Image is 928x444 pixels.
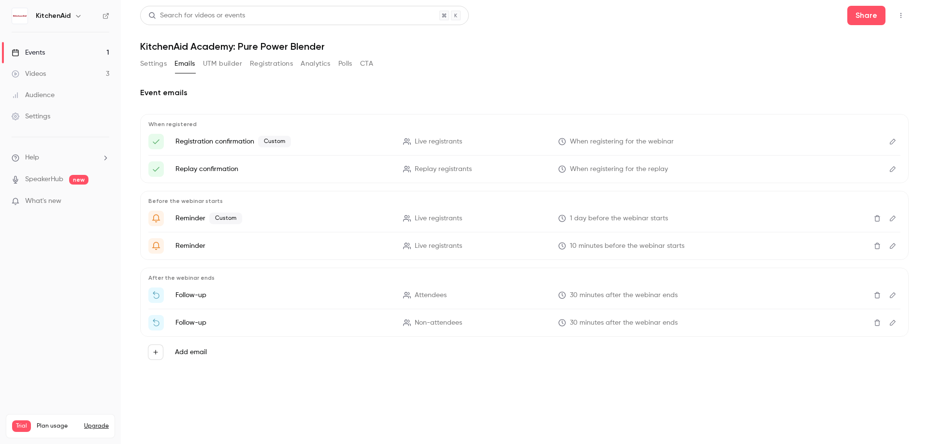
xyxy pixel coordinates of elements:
p: Before the webinar starts [148,197,900,205]
span: Live registrants [415,137,462,147]
img: KitchenAid [12,8,28,24]
li: Get Ready for '{{ event_name }}' tomorrow! [148,211,900,226]
span: Non-attendees [415,318,462,328]
h1: KitchenAid Academy: Pure Power Blender [140,41,909,52]
button: Edit [885,211,900,226]
p: Replay confirmation [175,164,391,174]
li: Watch the replay of {{ event_name }} [148,315,900,330]
button: Upgrade [84,422,109,430]
span: Help [25,153,39,163]
button: Share [847,6,885,25]
a: SpeakerHub [25,174,63,185]
button: Settings [140,56,167,72]
button: Delete [870,211,885,226]
p: After the webinar ends [148,274,900,282]
li: Thanks for attending {{ event_name }} [148,287,900,303]
span: Live registrants [415,214,462,224]
span: When registering for the webinar [570,137,674,147]
p: When registered [148,120,900,128]
span: Custom [258,136,291,147]
button: Delete [870,287,885,303]
button: Edit [885,161,900,177]
button: Edit [885,134,900,149]
button: Edit [885,315,900,330]
div: Events [12,48,45,57]
p: Registration confirmation [175,136,391,147]
span: Replay registrants [415,164,472,174]
span: Attendees [415,290,447,301]
button: Edit [885,287,900,303]
span: 30 minutes after the webinar ends [570,318,678,328]
span: When registering for the replay [570,164,668,174]
button: Analytics [301,56,331,72]
p: Follow-up [175,318,391,328]
li: {{ event_name }} is about to go live [148,238,900,254]
button: Emails [174,56,195,72]
li: Here's your access link to {{ event_name }}! [148,134,900,149]
button: Delete [870,238,885,254]
p: Reminder [175,241,391,251]
span: Live registrants [415,241,462,251]
div: Videos [12,69,46,79]
label: Add email [175,347,207,357]
span: What's new [25,196,61,206]
p: Reminder [175,213,391,224]
button: UTM builder [203,56,242,72]
span: 10 minutes before the webinar starts [570,241,684,251]
button: Polls [338,56,352,72]
span: 1 day before the webinar starts [570,214,668,224]
button: Edit [885,238,900,254]
li: help-dropdown-opener [12,153,109,163]
div: Audience [12,90,55,100]
h2: Event emails [140,87,909,99]
li: Here's your access link to {{ event_name }}! [148,161,900,177]
span: Custom [209,213,242,224]
span: new [69,175,88,185]
button: Delete [870,315,885,330]
div: Search for videos or events [148,11,245,21]
span: Trial [12,420,31,432]
span: 30 minutes after the webinar ends [570,290,678,301]
h6: KitchenAid [36,11,71,21]
div: Settings [12,112,50,121]
p: Follow-up [175,290,391,300]
button: Registrations [250,56,293,72]
span: Plan usage [37,422,78,430]
button: CTA [360,56,373,72]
